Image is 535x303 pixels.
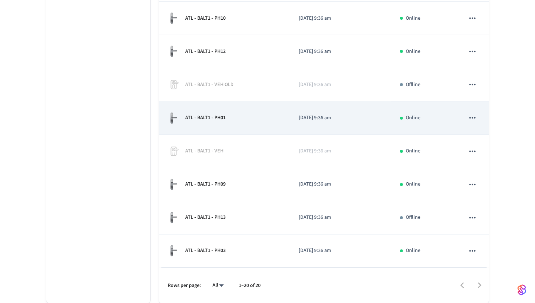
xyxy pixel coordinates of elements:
[299,214,383,221] p: [DATE] 9:36 am
[168,245,179,257] img: salto_escutcheon_pin
[239,282,261,290] p: 1–20 of 20
[299,247,383,255] p: [DATE] 9:36 am
[406,247,420,255] p: Online
[518,284,526,296] img: SeamLogoGradient.69752ec5.svg
[185,180,226,188] p: ATL - BALT1 - PH09
[299,180,383,188] p: [DATE] 9:36 am
[168,178,179,191] img: salto_escutcheon_pin
[185,247,226,255] p: ATL - BALT1 - PH03
[185,15,226,22] p: ATL - BALT1 - PH10
[406,15,420,22] p: Online
[185,114,226,122] p: ATL - BALT1 - PH01
[406,214,420,221] p: Offline
[168,79,179,90] img: Placeholder Lock Image
[185,147,223,155] p: ATL - BALT1 - VEH
[168,145,179,157] img: Placeholder Lock Image
[406,147,420,155] p: Online
[210,280,227,291] div: All
[406,114,420,122] p: Online
[168,12,179,24] img: salto_escutcheon_pin
[299,48,383,55] p: [DATE] 9:36 am
[168,45,179,58] img: salto_escutcheon_pin
[299,15,383,22] p: [DATE] 9:36 am
[168,112,179,124] img: salto_escutcheon_pin
[299,81,383,89] p: [DATE] 9:36 am
[185,214,226,221] p: ATL - BALT1 - PH13
[168,282,201,290] p: Rows per page:
[185,48,226,55] p: ATL - BALT1 - PH12
[406,48,420,55] p: Online
[168,211,179,224] img: salto_escutcheon_pin
[185,81,234,89] p: ATL - BALT1 - VEH OLD
[406,180,420,188] p: Online
[406,81,420,89] p: Offline
[299,114,383,122] p: [DATE] 9:36 am
[299,147,383,155] p: [DATE] 9:36 am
